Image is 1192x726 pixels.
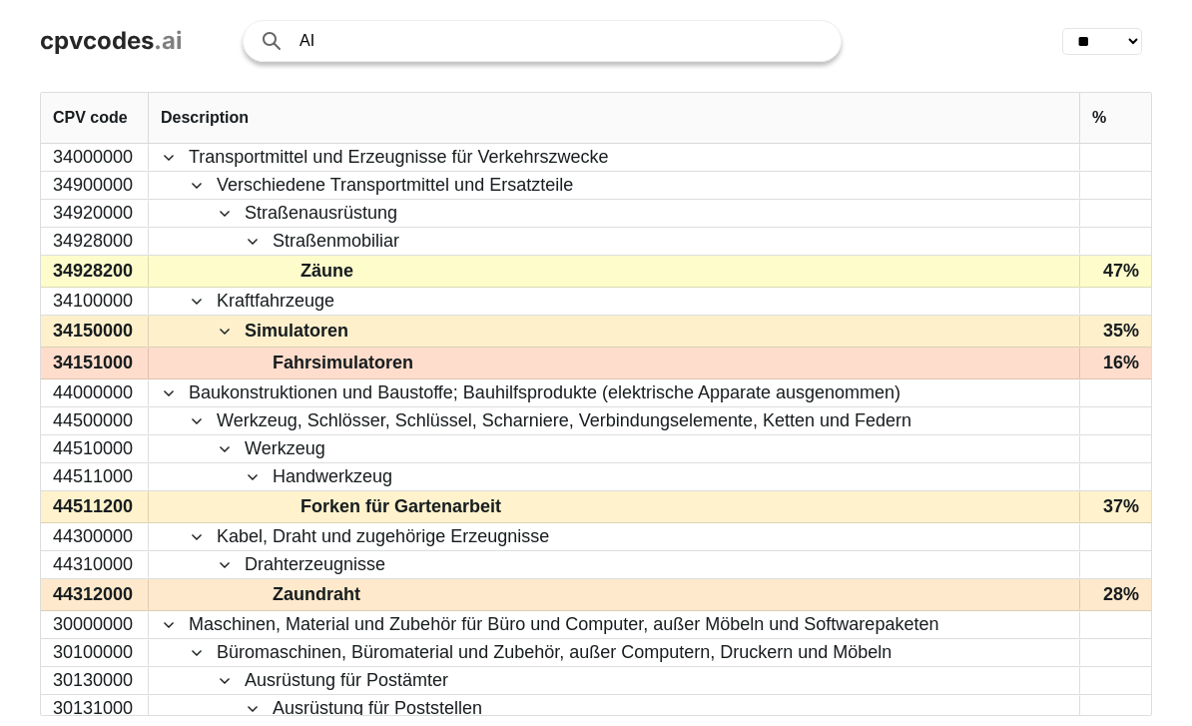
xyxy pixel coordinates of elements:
span: Transportmittel und Erzeugnisse für Verkehrszwecke [189,145,609,170]
div: 28% [1079,579,1151,610]
span: Drahterzeugnisse [245,552,385,577]
div: 30100000 [41,639,149,666]
div: 30130000 [41,667,149,694]
span: Straßenmobiliar [273,229,399,254]
span: Zäune [300,257,353,286]
div: 34928200 [41,256,149,287]
span: % [1092,109,1106,127]
span: Ausrüstung für Postämter [245,668,448,693]
div: 34100000 [41,288,149,315]
span: Werkzeug [245,436,325,461]
span: Büromaschinen, Büromaterial und Zubehör, außer Computern, Druckern und Möbeln [217,640,892,665]
div: 34920000 [41,200,149,227]
span: .ai [154,26,183,55]
span: Maschinen, Material und Zubehör für Büro und Computer, außer Möbeln und Softwarepaketen [189,612,938,637]
div: 44000000 [41,379,149,406]
span: Zaundraht [273,580,360,609]
div: 47% [1079,256,1151,287]
div: 30000000 [41,611,149,638]
div: 35% [1079,316,1151,347]
div: 44510000 [41,435,149,462]
span: Werkzeug, Schlösser, Schlüssel, Scharniere, Verbindungselemente, Ketten und Federn [217,408,911,433]
span: Forken für Gartenarbeit [300,492,501,521]
span: Description [161,109,249,127]
span: Baukonstruktionen und Baustoffe; Bauhilfsprodukte (elektrische Apparate ausgenommen) [189,380,900,405]
div: 44312000 [41,579,149,610]
div: 44500000 [41,407,149,434]
div: 37% [1079,491,1151,522]
div: 34150000 [41,316,149,347]
div: 34000000 [41,144,149,171]
div: 44310000 [41,551,149,578]
div: 34151000 [41,348,149,378]
span: Fahrsimulatoren [273,349,413,377]
div: 44511200 [41,491,149,522]
span: Straßenausrüstung [245,201,397,226]
span: Verschiedene Transportmittel und Ersatzteile [217,173,573,198]
a: cpvcodes.ai [40,27,183,56]
span: CPV code [53,109,128,127]
span: Simulatoren [245,317,348,346]
input: Search products or services... [299,21,821,61]
span: cpvcodes [40,26,154,55]
div: 44300000 [41,523,149,550]
div: 44511000 [41,463,149,490]
span: Ausrüstung für Poststellen [273,696,482,721]
div: 34928000 [41,228,149,255]
div: 30131000 [41,695,149,722]
span: Kraftfahrzeuge [217,289,334,314]
span: Kabel, Draht und zugehörige Erzeugnisse [217,524,549,549]
span: Handwerkzeug [273,464,392,489]
div: 16% [1079,348,1151,378]
div: 34900000 [41,172,149,199]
